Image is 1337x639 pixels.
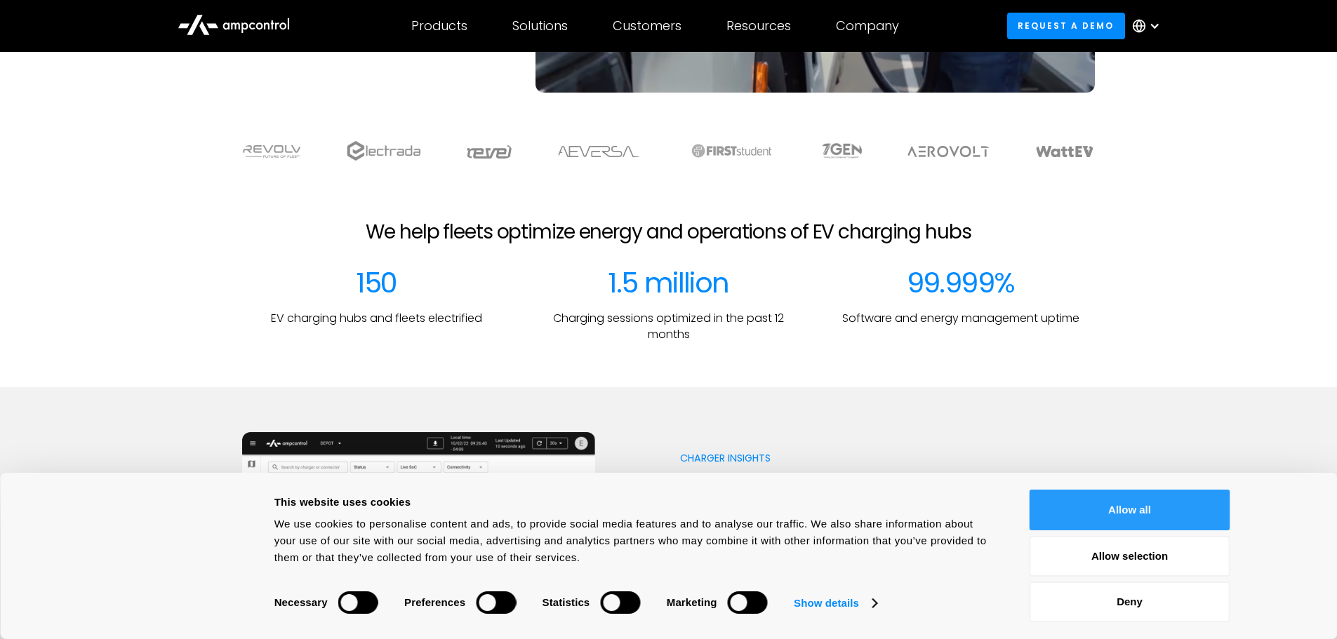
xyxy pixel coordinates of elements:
p: EV charging hubs and fleets electrified [271,311,482,326]
strong: Statistics [543,596,590,608]
div: Products [411,18,467,34]
p: Software and energy management uptime [842,311,1079,326]
button: Allow all [1030,490,1230,530]
img: WattEV logo [1035,146,1094,157]
div: Company [836,18,899,34]
div: This website uses cookies [274,494,998,511]
img: electrada logo [347,141,420,161]
a: Request a demo [1007,13,1125,39]
button: Allow selection [1030,536,1230,577]
p: Charger Insights [680,451,950,465]
div: We use cookies to personalise content and ads, to provide social media features and to analyse ou... [274,516,998,566]
strong: Marketing [667,596,717,608]
div: 99.999% [907,266,1015,300]
div: Solutions [512,18,568,34]
div: Customers [613,18,681,34]
p: Charging sessions optimized in the past 12 months [534,311,804,342]
strong: Necessary [274,596,328,608]
h2: We help fleets optimize energy and operations of EV charging hubs [366,220,971,244]
div: Resources [726,18,791,34]
img: Aerovolt Logo [907,146,990,157]
a: Show details [794,593,877,614]
strong: Preferences [404,596,465,608]
div: 1.5 million [608,266,729,300]
button: Deny [1030,581,1230,622]
div: 150 [356,266,397,300]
